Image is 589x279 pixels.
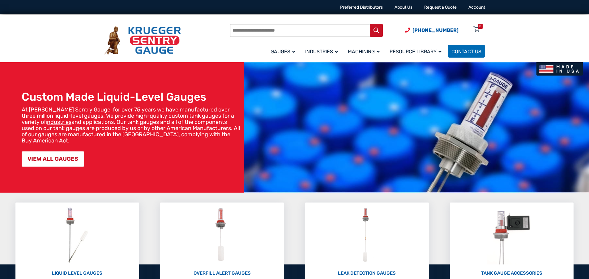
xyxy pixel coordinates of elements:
span: Contact Us [451,49,481,54]
img: bg_hero_bannerksentry [244,62,589,193]
p: LEAK DETECTION GAUGES [308,270,426,277]
a: Phone Number (920) 434-8860 [405,26,459,34]
a: Preferred Distributors [340,5,383,10]
p: LIQUID LEVEL GAUGES [19,270,136,277]
span: Gauges [271,49,295,54]
a: Gauges [267,44,301,59]
img: Tank Gauge Accessories [487,206,537,264]
span: Machining [348,49,380,54]
a: VIEW ALL GAUGES [22,151,84,167]
img: Krueger Sentry Gauge [104,26,181,55]
a: Request a Quote [424,5,457,10]
a: Account [468,5,485,10]
a: About Us [395,5,412,10]
img: Liquid Level Gauges [61,206,93,264]
p: TANK GAUGE ACCESSORIES [453,270,570,277]
a: Resource Library [386,44,448,59]
span: Resource Library [390,49,442,54]
img: Overfill Alert Gauges [208,206,236,264]
div: 0 [479,24,481,29]
span: [PHONE_NUMBER] [412,27,459,33]
p: At [PERSON_NAME] Sentry Gauge, for over 75 years we have manufactured over three million liquid-l... [22,107,241,144]
img: Leak Detection Gauges [355,206,379,264]
img: Made In USA [536,62,583,76]
a: Contact Us [448,45,485,58]
h1: Custom Made Liquid-Level Gauges [22,90,241,103]
a: Industries [301,44,344,59]
a: Machining [344,44,386,59]
span: Industries [305,49,338,54]
p: OVERFILL ALERT GAUGES [163,270,281,277]
a: industries [47,119,71,125]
